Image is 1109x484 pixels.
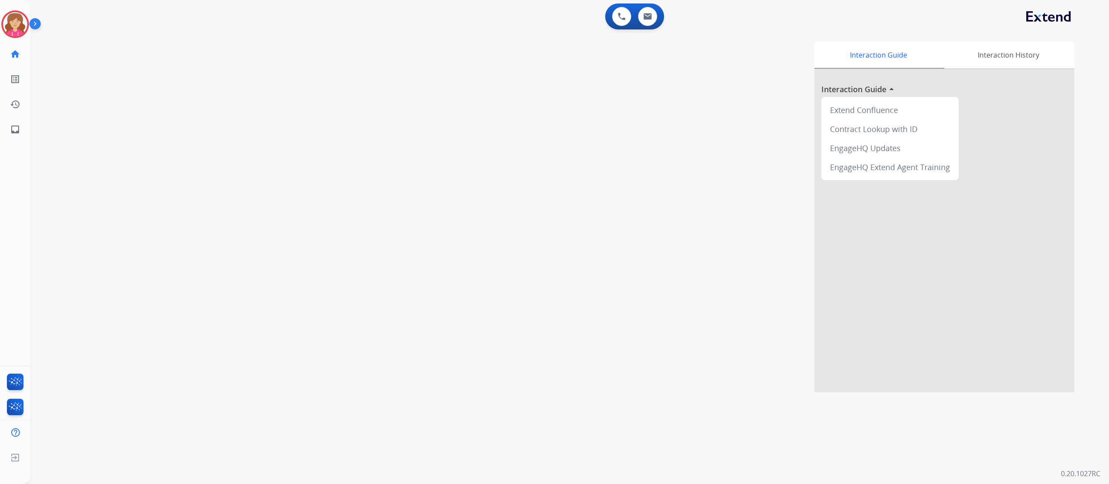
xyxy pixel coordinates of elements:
[825,139,955,158] div: EngageHQ Updates
[3,12,27,36] img: avatar
[10,74,20,84] mat-icon: list_alt
[825,100,955,119] div: Extend Confluence
[1061,468,1100,479] p: 0.20.1027RC
[825,158,955,177] div: EngageHQ Extend Agent Training
[814,42,942,68] div: Interaction Guide
[825,119,955,139] div: Contract Lookup with ID
[942,42,1074,68] div: Interaction History
[10,99,20,110] mat-icon: history
[10,124,20,135] mat-icon: inbox
[10,49,20,59] mat-icon: home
